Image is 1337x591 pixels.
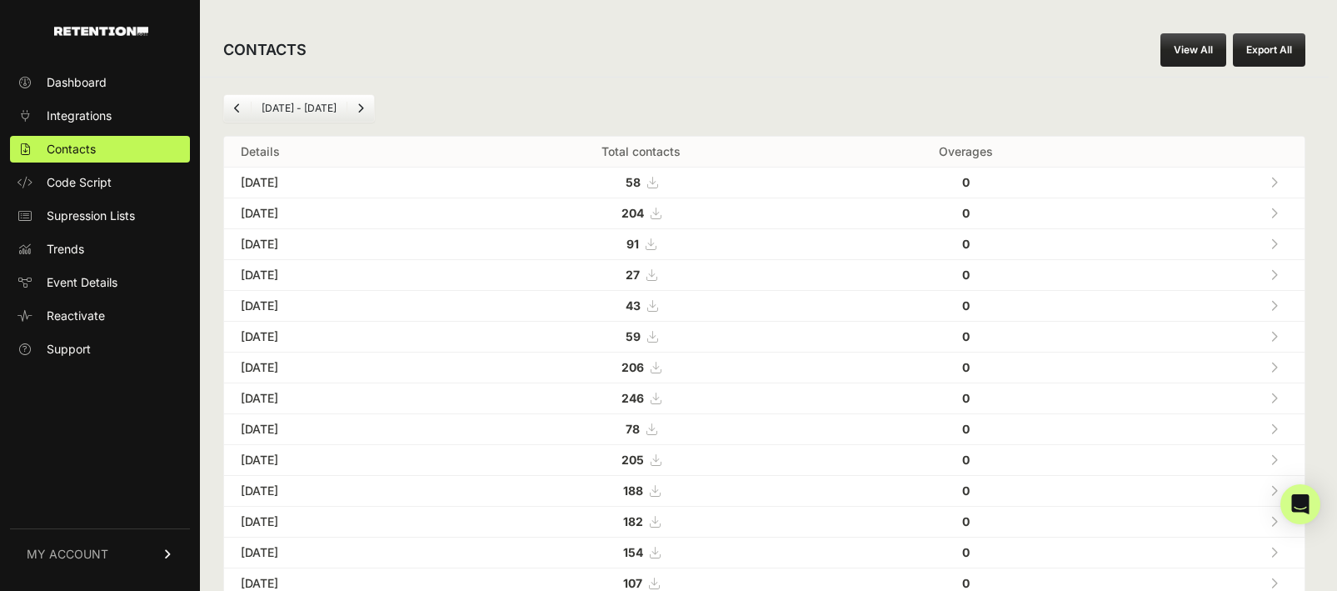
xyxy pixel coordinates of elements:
[626,268,640,282] strong: 27
[623,514,660,528] a: 182
[621,453,661,467] a: 205
[10,269,190,296] a: Event Details
[623,514,643,528] strong: 182
[621,453,644,467] strong: 205
[626,329,657,343] a: 59
[459,137,824,168] th: Total contacts
[623,483,643,498] strong: 188
[347,95,374,122] a: Next
[10,169,190,196] a: Code Script
[224,95,251,122] a: Previous
[621,391,644,405] strong: 246
[623,545,660,559] a: 154
[962,329,970,343] strong: 0
[626,175,641,189] strong: 58
[224,476,459,507] td: [DATE]
[224,198,459,229] td: [DATE]
[10,69,190,96] a: Dashboard
[962,268,970,282] strong: 0
[224,353,459,383] td: [DATE]
[621,360,661,374] a: 206
[10,528,190,579] a: MY ACCOUNT
[962,360,970,374] strong: 0
[626,298,657,313] a: 43
[10,303,190,329] a: Reactivate
[1233,33,1305,67] button: Export All
[824,137,1107,168] th: Overages
[962,391,970,405] strong: 0
[224,383,459,414] td: [DATE]
[47,108,112,124] span: Integrations
[224,445,459,476] td: [DATE]
[47,341,91,358] span: Support
[962,175,970,189] strong: 0
[962,206,970,220] strong: 0
[623,576,642,590] strong: 107
[626,268,656,282] a: 27
[224,229,459,260] td: [DATE]
[626,329,641,343] strong: 59
[251,102,347,115] li: [DATE] - [DATE]
[47,174,112,191] span: Code Script
[10,236,190,263] a: Trends
[626,175,657,189] a: 58
[27,546,108,563] span: MY ACCOUNT
[621,391,661,405] a: 246
[623,483,660,498] a: 188
[224,538,459,568] td: [DATE]
[962,483,970,498] strong: 0
[621,206,661,220] a: 204
[224,414,459,445] td: [DATE]
[10,336,190,363] a: Support
[623,545,643,559] strong: 154
[1280,484,1320,524] div: Open Intercom Messenger
[10,203,190,229] a: Supression Lists
[962,237,970,251] strong: 0
[626,422,656,436] a: 78
[1160,33,1226,67] a: View All
[224,291,459,322] td: [DATE]
[224,322,459,353] td: [DATE]
[621,206,644,220] strong: 204
[47,308,105,324] span: Reactivate
[224,260,459,291] td: [DATE]
[47,74,107,91] span: Dashboard
[623,576,659,590] a: 107
[962,453,970,467] strong: 0
[626,298,641,313] strong: 43
[224,137,459,168] th: Details
[47,208,135,224] span: Supression Lists
[962,298,970,313] strong: 0
[224,507,459,538] td: [DATE]
[10,103,190,129] a: Integrations
[626,422,640,436] strong: 78
[224,168,459,198] td: [DATE]
[626,237,656,251] a: 91
[10,136,190,163] a: Contacts
[626,237,639,251] strong: 91
[962,422,970,436] strong: 0
[621,360,644,374] strong: 206
[47,141,96,158] span: Contacts
[47,241,84,258] span: Trends
[47,274,117,291] span: Event Details
[962,514,970,528] strong: 0
[54,27,148,36] img: Retention.com
[223,38,307,62] h2: CONTACTS
[962,576,970,590] strong: 0
[962,545,970,559] strong: 0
